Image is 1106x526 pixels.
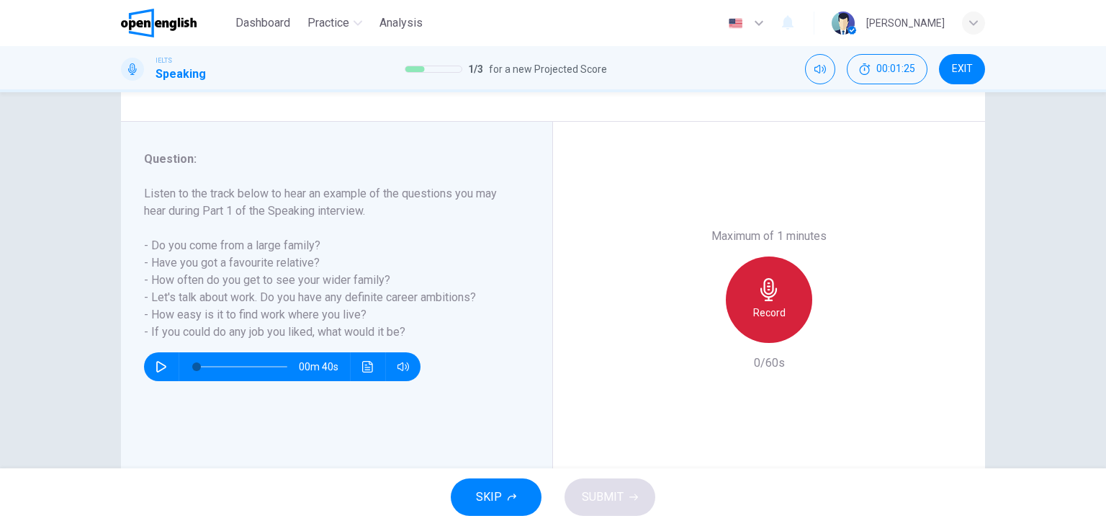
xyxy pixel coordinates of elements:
[753,304,786,321] h6: Record
[374,10,428,36] button: Analysis
[952,63,973,75] span: EXIT
[476,487,502,507] span: SKIP
[847,54,927,84] div: Hide
[356,352,379,381] button: Click to see the audio transcription
[121,9,197,37] img: OpenEnglish logo
[726,257,812,343] button: Record
[805,54,835,84] div: Mute
[144,151,512,168] h6: Question :
[727,18,745,29] img: en
[939,54,985,84] button: EXIT
[876,63,915,75] span: 00:01:25
[832,12,855,35] img: Profile picture
[230,10,296,36] button: Dashboard
[489,61,607,78] span: for a new Projected Score
[156,55,172,66] span: IELTS
[754,355,785,372] h6: 0/60s
[711,228,827,245] h6: Maximum of 1 minutes
[866,14,945,32] div: [PERSON_NAME]
[847,54,927,84] button: 00:01:25
[235,14,290,32] span: Dashboard
[299,352,350,381] span: 00m 40s
[468,61,483,78] span: 1 / 3
[307,14,349,32] span: Practice
[156,66,206,83] h1: Speaking
[121,9,230,37] a: OpenEnglish logo
[379,14,423,32] span: Analysis
[144,185,512,341] h6: Listen to the track below to hear an example of the questions you may hear during Part 1 of the S...
[451,478,541,516] button: SKIP
[302,10,368,36] button: Practice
